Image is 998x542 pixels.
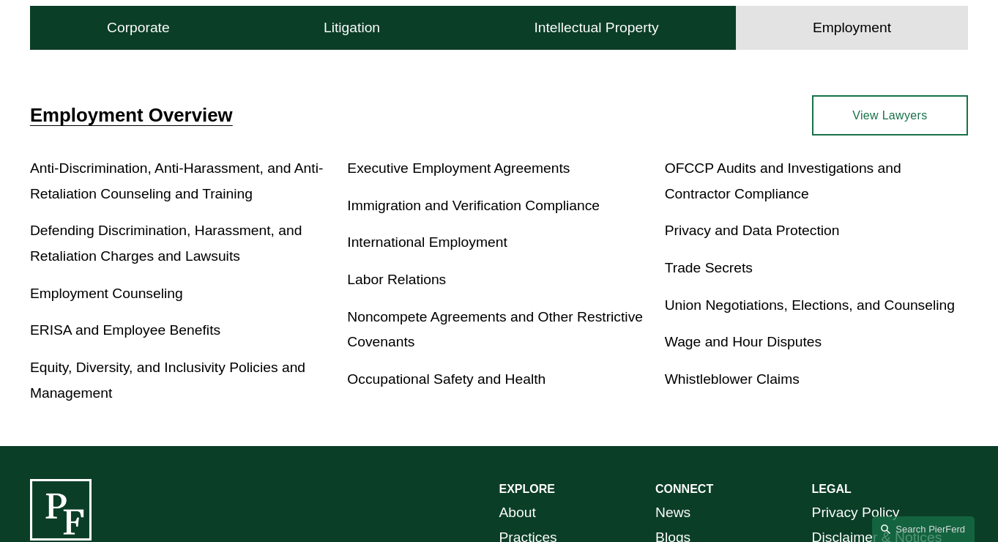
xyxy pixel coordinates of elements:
[30,286,183,301] a: Employment Counseling
[347,160,570,176] a: Executive Employment Agreements
[665,334,822,349] a: Wage and Hour Disputes
[347,234,507,250] a: International Employment
[665,223,840,238] a: Privacy and Data Protection
[655,500,690,526] a: News
[665,260,753,275] a: Trade Secrets
[30,160,323,201] a: Anti-Discrimination, Anti-Harassment, and Anti-Retaliation Counseling and Training
[30,105,233,125] a: Employment Overview
[347,272,446,287] a: Labor Relations
[324,19,380,37] h4: Litigation
[655,483,713,495] strong: CONNECT
[347,309,643,350] a: Noncompete Agreements and Other Restrictive Covenants
[665,160,901,201] a: OFCCP Audits and Investigations and Contractor Compliance
[499,500,536,526] a: About
[30,322,220,338] a: ERISA and Employee Benefits
[665,371,800,387] a: Whistleblower Claims
[347,198,600,213] a: Immigration and Verification Compliance
[347,371,545,387] a: Occupational Safety and Health
[107,19,170,37] h4: Corporate
[813,19,891,37] h4: Employment
[812,95,969,135] a: View Lawyers
[812,483,852,495] strong: LEGAL
[665,297,955,313] a: Union Negotiations, Elections, and Counseling
[499,483,555,495] strong: EXPLORE
[30,223,302,264] a: Defending Discrimination, Harassment, and Retaliation Charges and Lawsuits
[30,360,305,401] a: Equity, Diversity, and Inclusivity Policies and Management
[812,500,900,526] a: Privacy Policy
[872,516,975,542] a: Search this site
[534,19,658,37] h4: Intellectual Property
